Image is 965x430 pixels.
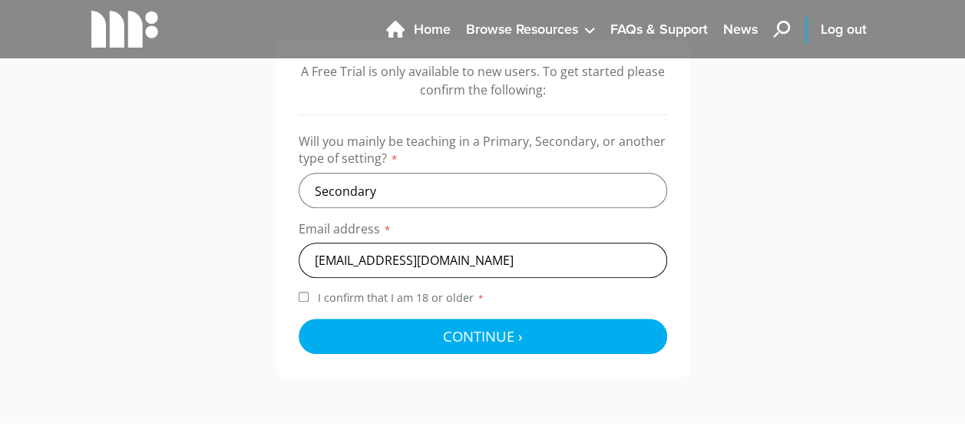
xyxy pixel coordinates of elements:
label: Will you mainly be teaching in a Primary, Secondary, or another type of setting? [299,133,667,173]
span: Home [414,19,451,40]
input: I confirm that I am 18 or older* [299,292,309,302]
button: Continue › [299,319,667,354]
span: Browse Resources [466,19,578,40]
span: News [723,19,758,40]
label: Email address [299,220,667,243]
span: Log out [821,19,867,40]
span: I confirm that I am 18 or older [315,290,487,305]
span: FAQs & Support [610,19,708,40]
span: Continue › [443,326,523,346]
p: A Free Trial is only available to new users. To get started please confirm the following: [299,62,667,99]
